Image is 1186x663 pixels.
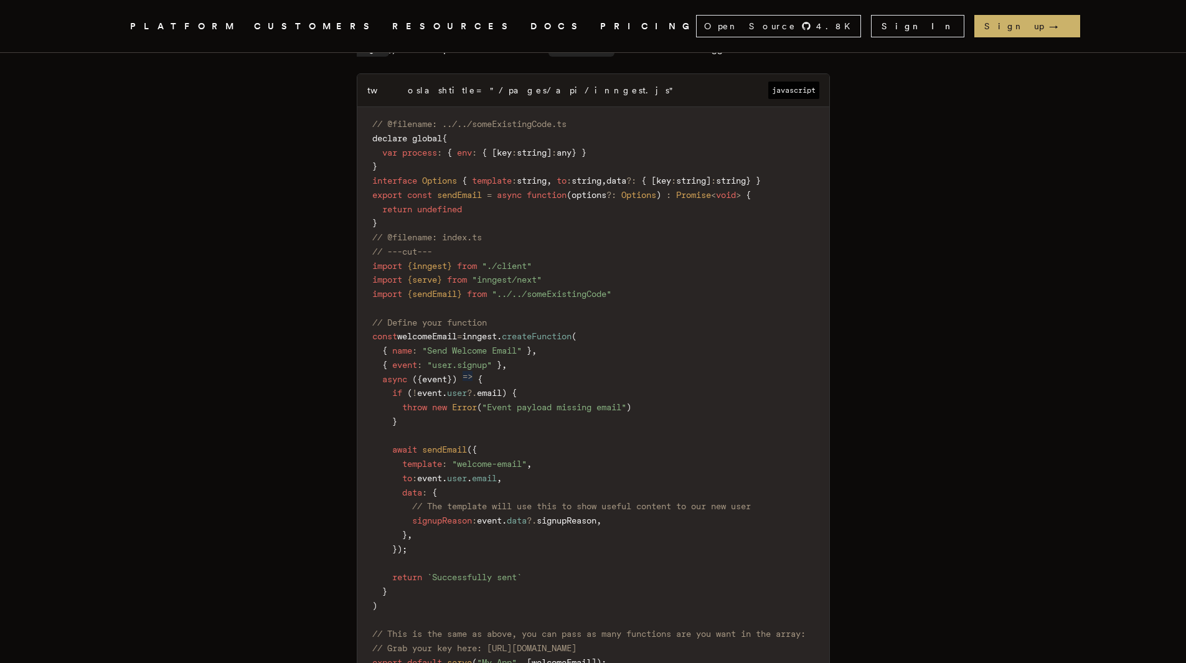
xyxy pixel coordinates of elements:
[442,459,447,469] span: :
[716,190,736,200] span: void
[412,388,417,398] span: !
[676,190,711,200] span: Promise
[372,629,806,639] span: // This is the same as above, you can pass as many functions are you want in the array:
[497,331,502,341] span: .
[372,176,417,186] span: interface
[412,275,437,284] span: serve
[626,402,631,412] span: )
[706,176,711,186] span: ]
[412,374,417,384] span: (
[130,19,239,34] button: PLATFORM
[412,473,417,483] span: :
[502,360,507,370] span: ,
[502,388,507,398] span: )
[512,388,517,398] span: {
[704,20,796,32] span: Open Source
[402,402,427,412] span: throw
[641,176,646,186] span: {
[527,515,537,525] span: ?.
[422,444,467,454] span: sendEmail
[482,261,532,271] span: "./client"
[372,317,487,327] span: // Define your function
[447,473,467,483] span: user
[816,20,858,32] span: 4.8 K
[517,176,547,186] span: string
[478,374,482,384] span: {
[472,473,497,483] span: email
[457,331,462,341] span: =
[572,148,577,158] span: }
[412,515,472,525] span: signupReason
[437,275,442,284] span: }
[651,176,656,186] span: [
[467,289,487,299] span: from
[768,82,819,99] span: javascript
[557,176,567,186] span: to
[412,501,751,511] span: // The template will use this to show useful content to our new user
[437,148,442,158] span: :
[756,176,761,186] span: }
[467,388,477,398] span: ?.
[527,459,532,469] span: ,
[666,190,671,200] span: :
[447,275,467,284] span: from
[402,530,407,540] span: }
[572,176,601,186] span: string
[711,190,716,200] span: <
[567,190,572,200] span: (
[527,346,532,355] span: }
[427,572,432,582] span: `
[512,176,517,186] span: :
[671,176,676,186] span: :
[372,331,397,341] span: const
[467,473,472,483] span: .
[457,148,472,158] span: env
[656,190,661,200] span: )
[422,346,522,355] span: "Send Welcome Email"
[452,374,457,384] span: )
[382,204,412,214] span: return
[567,176,572,186] span: :
[407,261,412,271] span: {
[412,346,417,355] span: :
[417,388,442,398] span: event
[497,190,522,200] span: async
[372,275,402,284] span: import
[596,515,601,525] span: ,
[372,161,377,171] span: }
[530,19,585,34] a: DOCS
[372,247,432,256] span: // ---cut---
[497,473,502,483] span: ,
[507,515,527,525] span: data
[452,402,477,412] span: Error
[422,374,447,384] span: event
[447,261,452,271] span: }
[656,176,671,186] span: key
[552,148,557,158] span: :
[402,148,437,158] span: process
[417,374,422,384] span: {
[402,473,412,483] span: to
[392,19,515,34] button: RESOURCES
[497,360,502,370] span: }
[254,19,377,34] a: CUSTOMERS
[432,572,517,582] span: Successfully sent
[477,388,502,398] span: email
[716,176,746,186] span: string
[417,204,462,214] span: undefined
[392,544,397,554] span: }
[746,176,751,186] span: }
[407,289,412,299] span: {
[372,289,402,299] span: import
[392,346,412,355] span: name
[472,148,477,158] span: :
[974,15,1080,37] a: Sign up
[463,371,473,381] span: =>
[407,275,412,284] span: {
[676,176,706,186] span: string
[437,190,482,200] span: sendEmail
[382,346,387,355] span: {
[472,444,477,454] span: {
[382,586,387,596] span: }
